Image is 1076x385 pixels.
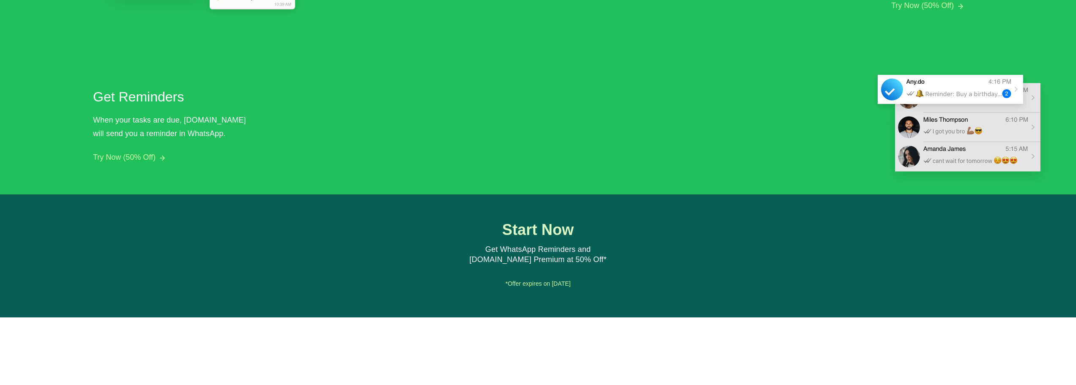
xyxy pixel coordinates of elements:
[460,221,616,238] h1: Start Now
[93,153,156,162] button: Try Now (50% Off)
[891,1,954,10] button: Try Now (50% Off)
[958,4,963,9] img: arrow
[160,156,165,161] img: arrow
[868,54,1052,194] img: Get Reminders in WhatsApp
[416,278,660,290] div: *Offer expires on [DATE]
[460,245,616,265] div: Get WhatsApp Reminders and [DOMAIN_NAME] Premium at 50% Off*
[93,113,254,140] div: When your tasks are due, [DOMAIN_NAME] will send you a reminder in WhatsApp.
[93,87,249,107] h2: Get Reminders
